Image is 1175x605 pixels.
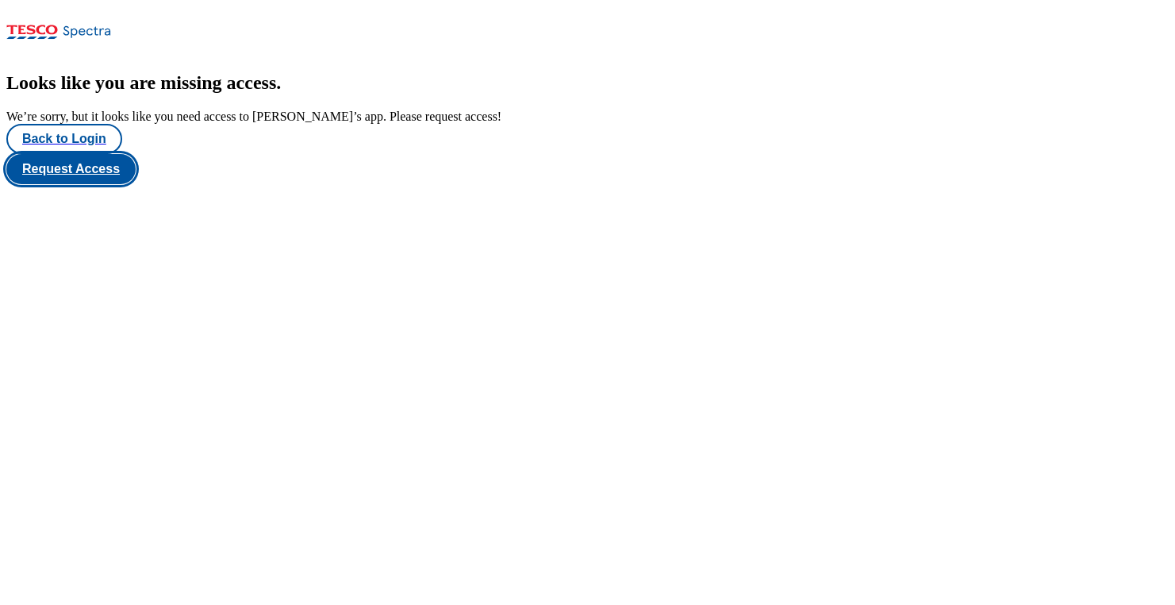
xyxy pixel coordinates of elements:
[6,72,1169,94] h2: Looks like you are missing access
[6,124,122,154] button: Back to Login
[6,154,136,184] button: Request Access
[6,124,1169,154] a: Back to Login
[6,154,1169,184] a: Request Access
[276,72,281,93] span: .
[6,110,1169,124] div: We’re sorry, but it looks like you need access to [PERSON_NAME]’s app. Please request access!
